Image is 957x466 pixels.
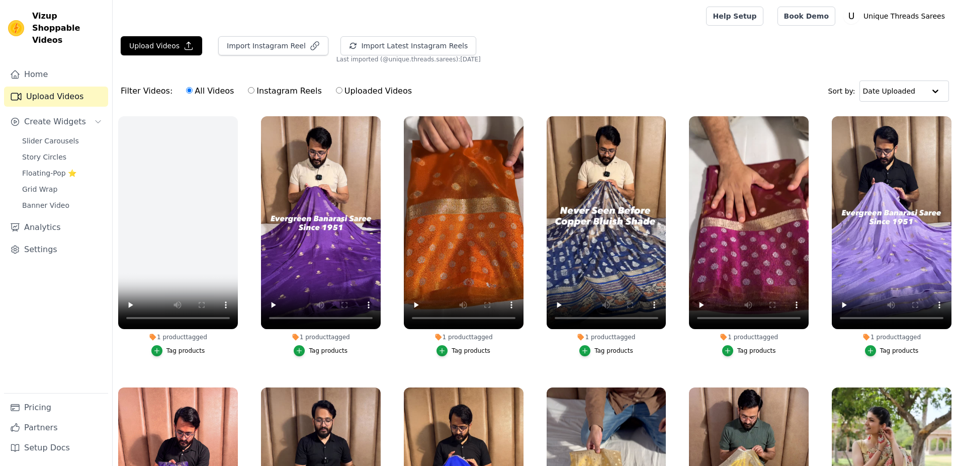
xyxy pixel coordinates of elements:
[722,345,776,356] button: Tag products
[843,7,949,25] button: U Unique Threads Sarees
[121,36,202,55] button: Upload Videos
[777,7,835,26] a: Book Demo
[865,345,919,356] button: Tag products
[737,347,776,355] div: Tag products
[16,134,108,148] a: Slider Carousels
[218,36,328,55] button: Import Instagram Reel
[832,333,951,341] div: 1 product tagged
[547,333,666,341] div: 1 product tagged
[848,11,855,21] text: U
[336,87,342,94] input: Uploaded Videos
[309,347,347,355] div: Tag products
[4,418,108,438] a: Partners
[4,240,108,260] a: Settings
[22,184,57,194] span: Grid Wrap
[579,345,633,356] button: Tag products
[335,85,412,98] label: Uploaded Videos
[16,182,108,196] a: Grid Wrap
[22,168,76,178] span: Floating-Pop ⭐
[340,36,476,55] button: Import Latest Instagram Reels
[294,345,347,356] button: Tag products
[166,347,205,355] div: Tag products
[16,150,108,164] a: Story Circles
[452,347,490,355] div: Tag products
[248,87,254,94] input: Instagram Reels
[24,116,86,128] span: Create Widgets
[118,333,238,341] div: 1 product tagged
[4,398,108,418] a: Pricing
[247,85,322,98] label: Instagram Reels
[8,20,24,36] img: Vizup
[121,80,417,103] div: Filter Videos:
[880,347,919,355] div: Tag products
[4,217,108,238] a: Analytics
[151,345,205,356] button: Tag products
[859,7,949,25] p: Unique Threads Sarees
[689,333,809,341] div: 1 product tagged
[706,7,763,26] a: Help Setup
[186,87,193,94] input: All Videos
[261,333,381,341] div: 1 product tagged
[16,166,108,180] a: Floating-Pop ⭐
[336,55,481,63] span: Last imported (@ unique.threads.sarees ): [DATE]
[4,112,108,132] button: Create Widgets
[4,87,108,107] a: Upload Videos
[22,136,79,146] span: Slider Carousels
[594,347,633,355] div: Tag products
[186,85,234,98] label: All Videos
[404,333,524,341] div: 1 product tagged
[4,438,108,458] a: Setup Docs
[22,200,69,210] span: Banner Video
[4,64,108,85] a: Home
[437,345,490,356] button: Tag products
[22,152,66,162] span: Story Circles
[828,81,949,102] div: Sort by:
[32,10,104,46] span: Vizup Shoppable Videos
[16,198,108,212] a: Banner Video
